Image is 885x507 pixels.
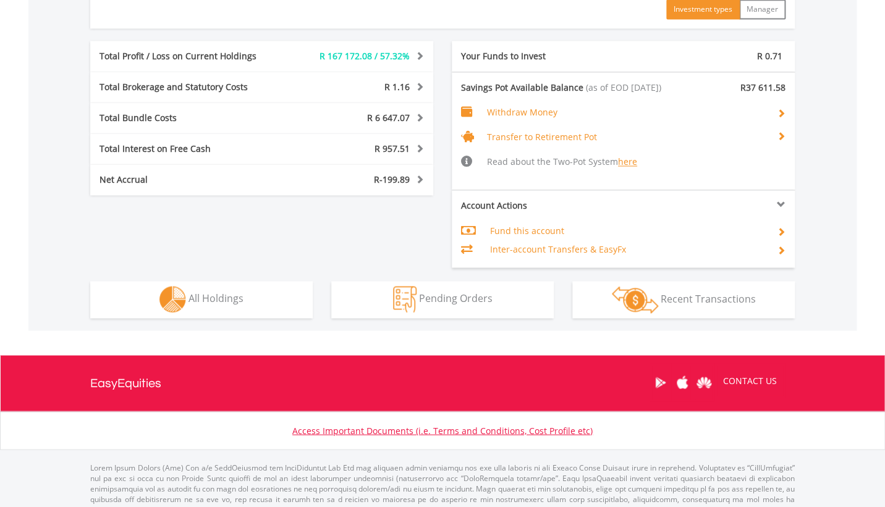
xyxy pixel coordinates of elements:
[419,291,493,305] span: Pending Orders
[331,281,554,318] button: Pending Orders
[384,81,410,93] span: R 1.16
[490,221,768,240] td: Fund this account
[374,174,410,185] span: R-199.89
[188,291,243,305] span: All Holdings
[452,50,624,62] div: Your Funds to Invest
[90,112,290,124] div: Total Bundle Costs
[714,363,785,398] a: CONTACT US
[90,50,290,62] div: Total Profit / Loss on Current Holdings
[90,355,161,411] a: EasyEquities
[490,240,768,258] td: Inter-account Transfers & EasyFx
[572,281,795,318] button: Recent Transactions
[367,112,410,124] span: R 6 647.07
[487,131,597,143] span: Transfer to Retirement Pot
[90,281,313,318] button: All Holdings
[661,291,756,305] span: Recent Transactions
[320,50,410,62] span: R 167 172.08 / 57.32%
[671,363,693,401] a: Apple
[90,81,290,93] div: Total Brokerage and Statutory Costs
[487,106,557,118] span: Withdraw Money
[90,174,290,186] div: Net Accrual
[693,363,714,401] a: Huawei
[586,82,661,93] span: (as of EOD [DATE])
[757,50,782,62] span: R 0.71
[375,143,410,154] span: R 957.51
[618,156,637,167] a: here
[612,286,658,313] img: transactions-zar-wht.png
[487,156,637,167] span: Read about the Two-Pot System
[650,363,671,401] a: Google Play
[292,424,593,436] a: Access Important Documents (i.e. Terms and Conditions, Cost Profile etc)
[393,286,417,312] img: pending_instructions-wht.png
[461,82,583,93] span: Savings Pot Available Balance
[452,199,624,212] div: Account Actions
[159,286,186,312] img: holdings-wht.png
[90,143,290,155] div: Total Interest on Free Cash
[709,82,795,94] div: R37 611.58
